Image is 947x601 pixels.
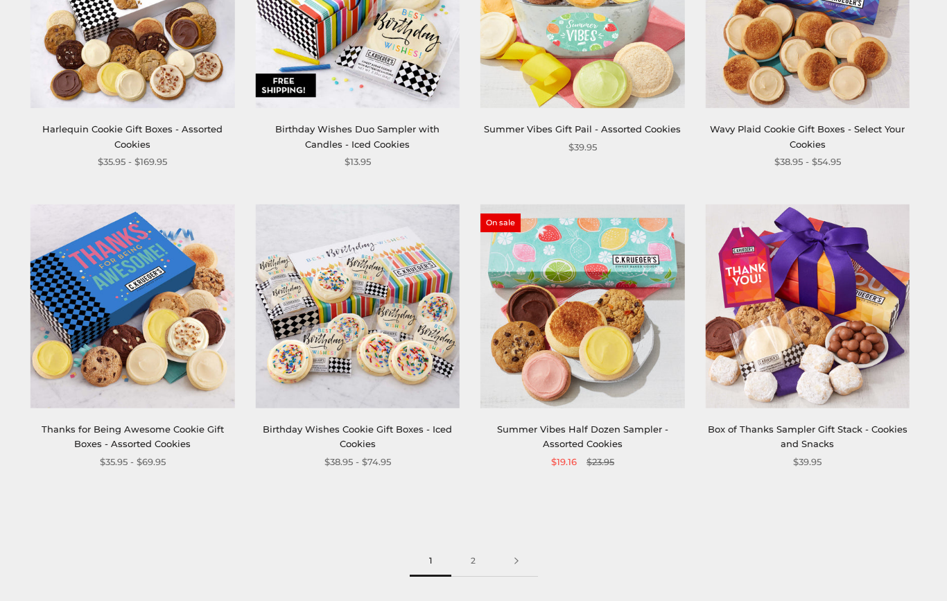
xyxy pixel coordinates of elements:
span: 1 [410,546,451,577]
a: Summer Vibes Half Dozen Sampler - Assorted Cookies [497,424,668,450]
span: On sale [480,214,521,232]
span: $23.95 [587,455,614,470]
a: Birthday Wishes Duo Sampler with Candles - Iced Cookies [275,124,440,150]
img: Box of Thanks Sampler Gift Stack - Cookies and Snacks [705,204,909,408]
span: $19.16 [551,455,577,470]
a: Wavy Plaid Cookie Gift Boxes - Select Your Cookies [710,124,905,150]
a: Harlequin Cookie Gift Boxes - Assorted Cookies [42,124,223,150]
a: 2 [451,546,495,577]
span: $35.95 - $69.95 [100,455,166,470]
a: Summer Vibes Gift Pail - Assorted Cookies [484,124,681,135]
span: $39.95 [568,141,597,155]
img: Birthday Wishes Cookie Gift Boxes - Iced Cookies [256,204,460,408]
span: $13.95 [345,155,371,170]
span: $39.95 [793,455,822,470]
span: $35.95 - $169.95 [98,155,167,170]
a: Birthday Wishes Cookie Gift Boxes - Iced Cookies [263,424,452,450]
span: $38.95 - $74.95 [324,455,391,470]
img: Summer Vibes Half Dozen Sampler - Assorted Cookies [480,204,684,408]
span: $38.95 - $54.95 [774,155,841,170]
iframe: Sign Up via Text for Offers [11,548,144,590]
a: Box of Thanks Sampler Gift Stack - Cookies and Snacks [708,424,907,450]
a: Thanks for Being Awesome Cookie Gift Boxes - Assorted Cookies [42,424,224,450]
img: Thanks for Being Awesome Cookie Gift Boxes - Assorted Cookies [31,204,234,408]
a: Next page [495,546,538,577]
